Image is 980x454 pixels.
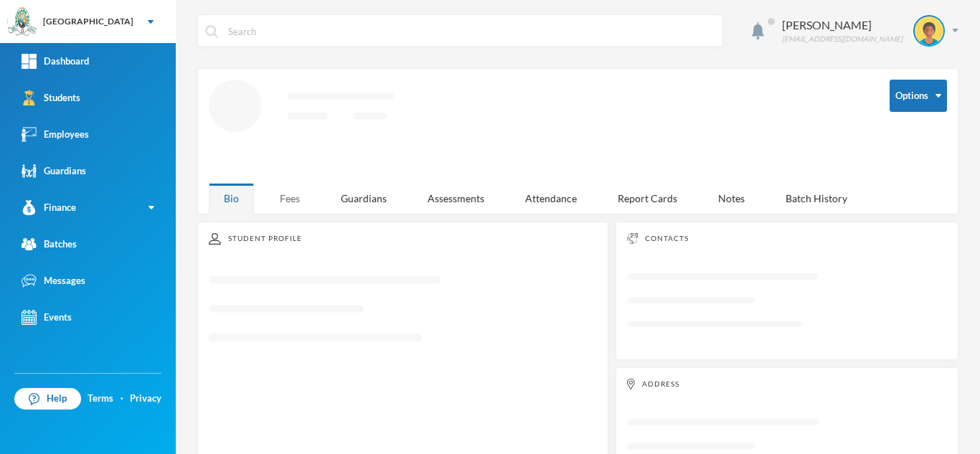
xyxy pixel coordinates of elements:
div: [GEOGRAPHIC_DATA] [43,15,133,28]
div: Batches [22,237,77,252]
div: Guardians [326,183,402,214]
div: Bio [209,183,254,214]
div: Student Profile [209,233,597,245]
div: Students [22,90,80,105]
a: Privacy [130,392,161,406]
button: Options [890,80,947,112]
div: · [121,392,123,406]
svg: Loading interface... [209,80,868,172]
div: Notes [703,183,760,214]
svg: Loading interface... [627,265,947,345]
div: Attendance [510,183,592,214]
div: Assessments [413,183,499,214]
div: [EMAIL_ADDRESS][DOMAIN_NAME] [782,34,903,44]
div: Messages [22,273,85,288]
a: Help [14,388,81,410]
img: logo [8,8,37,37]
div: Batch History [771,183,862,214]
svg: Loading interface... [209,266,597,363]
img: search [205,25,218,38]
div: Guardians [22,164,86,179]
div: Fees [265,183,315,214]
div: Employees [22,127,89,142]
div: Contacts [627,233,947,244]
a: Terms [88,392,113,406]
div: [PERSON_NAME] [782,16,903,34]
div: Events [22,310,72,325]
div: Address [627,379,947,389]
img: STUDENT [915,16,943,45]
div: Report Cards [603,183,692,214]
div: Finance [22,200,76,215]
input: Search [227,15,715,47]
div: Dashboard [22,54,89,69]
